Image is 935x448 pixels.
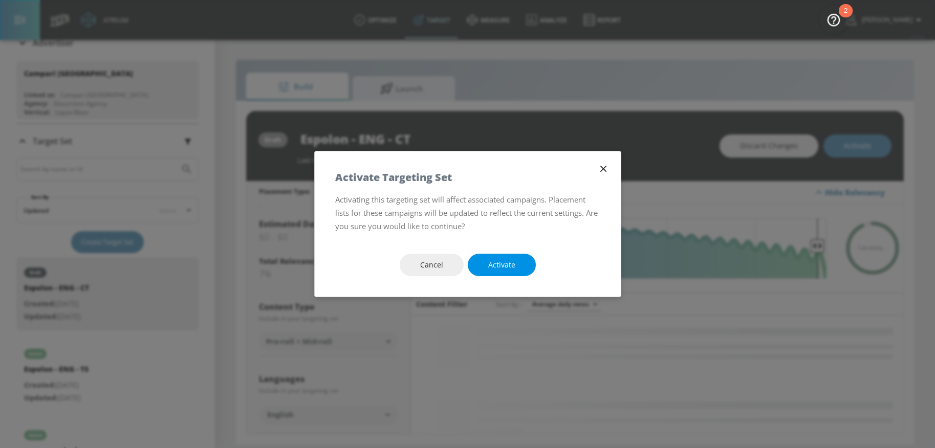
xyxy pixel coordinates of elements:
h5: Activate Targeting Set [335,172,452,183]
p: Activating this targeting set will affect associated campaigns. Placement lists for these campaig... [335,193,600,233]
button: Open Resource Center, 2 new notifications [819,5,848,34]
span: Cancel [420,259,443,272]
span: Activate [488,259,515,272]
button: Activate [468,254,536,277]
div: 2 [844,11,847,24]
button: Cancel [400,254,464,277]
